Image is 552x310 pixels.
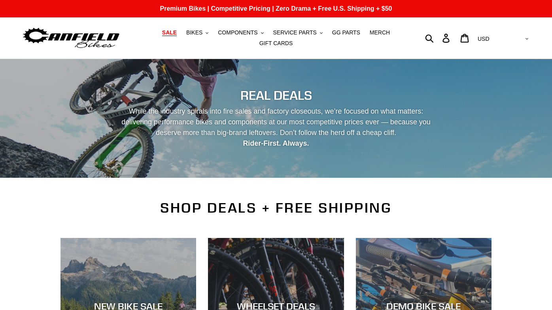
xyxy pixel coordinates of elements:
span: BIKES [186,29,202,36]
span: GG PARTS [332,29,360,36]
span: GIFT CARDS [259,40,293,47]
strong: Rider-First. Always. [243,139,309,147]
h2: REAL DEALS [60,88,492,103]
a: MERCH [366,27,394,38]
span: SALE [162,29,177,36]
button: BIKES [182,27,212,38]
a: GIFT CARDS [255,38,297,49]
span: MERCH [370,29,390,36]
span: COMPONENTS [218,29,257,36]
h2: SHOP DEALS + FREE SHIPPING [60,200,492,216]
button: COMPONENTS [214,27,267,38]
a: GG PARTS [328,27,364,38]
img: Canfield Bikes [22,26,121,51]
button: SERVICE PARTS [269,27,326,38]
span: SERVICE PARTS [273,29,316,36]
a: SALE [158,27,181,38]
p: While the industry spirals into fire sales and factory closeouts, we’re focused on what matters: ... [114,106,438,149]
